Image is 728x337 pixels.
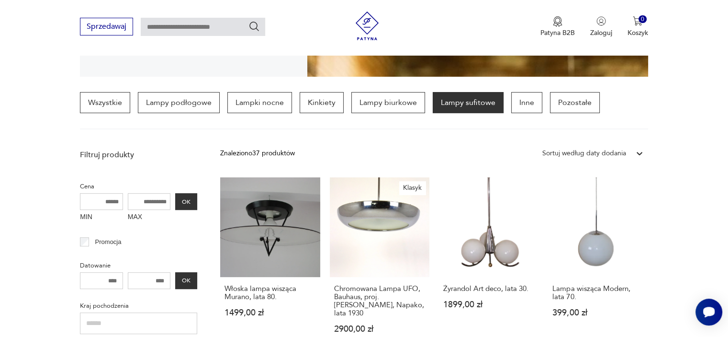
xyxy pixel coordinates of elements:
[175,193,197,210] button: OK
[638,15,647,23] div: 0
[227,92,292,113] a: Lampki nocne
[542,148,626,159] div: Sortuj według daty dodania
[138,92,220,113] a: Lampy podłogowe
[80,150,197,160] p: Filtruj produkty
[511,92,542,113] a: Inne
[80,260,197,271] p: Datowanie
[443,301,534,309] p: 1899,00 zł
[553,16,562,27] img: Ikona medalu
[590,28,612,37] p: Zaloguj
[550,92,600,113] a: Pozostałe
[80,301,197,311] p: Kraj pochodzenia
[627,28,648,37] p: Koszyk
[95,237,122,247] p: Promocja
[590,16,612,37] button: Zaloguj
[695,299,722,325] iframe: Smartsupp widget button
[351,92,425,113] a: Lampy biurkowe
[627,16,648,37] button: 0Koszyk
[540,16,575,37] button: Patyna B2B
[552,285,643,301] h3: Lampa wisząca Modern, lata 70.
[80,18,133,35] button: Sprzedawaj
[224,309,315,317] p: 1499,00 zł
[334,325,425,333] p: 2900,00 zł
[220,148,295,159] div: Znaleziono 37 produktów
[80,92,130,113] a: Wszystkie
[128,210,171,225] label: MAX
[433,92,504,113] a: Lampy sufitowe
[633,16,642,26] img: Ikona koszyka
[300,92,344,113] a: Kinkiety
[443,285,534,293] h3: Żyrandol Art deco, lata 30.
[596,16,606,26] img: Ikonka użytkownika
[552,309,643,317] p: 399,00 zł
[80,181,197,192] p: Cena
[334,285,425,317] h3: Chromowana Lampa UFO, Bauhaus, proj. [PERSON_NAME], Napako, lata 1930
[248,21,260,32] button: Szukaj
[80,24,133,31] a: Sprzedawaj
[80,210,123,225] label: MIN
[540,28,575,37] p: Patyna B2B
[353,12,381,40] img: Patyna - sklep z meblami i dekoracjami vintage
[175,272,197,289] button: OK
[540,16,575,37] a: Ikona medaluPatyna B2B
[224,285,315,301] h3: Włoska lampa wisząca Murano, lata 80.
